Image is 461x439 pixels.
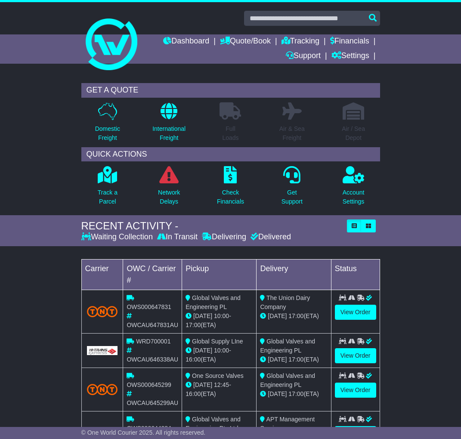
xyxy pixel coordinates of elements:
span: OWCAU646338AU [127,356,178,363]
td: Status [331,259,380,290]
span: [DATE] [193,347,212,354]
img: GetCarrierServiceLogo [87,346,118,355]
p: Get Support [282,188,303,206]
span: 16:00 [186,390,201,397]
div: (ETA) [260,312,327,321]
img: TNT_Domestic.png [87,306,118,317]
div: Waiting Collection [81,232,155,242]
a: GetSupport [281,166,303,211]
td: OWC / Carrier # [123,259,182,290]
span: [DATE] [268,312,287,319]
span: [DATE] [268,390,287,397]
div: RECENT ACTIVITY - [81,220,343,232]
a: InternationalFreight [152,102,186,147]
span: 17:00 [288,312,303,319]
div: - (ETA) [186,380,253,399]
span: OWS000645299 [127,381,171,388]
span: 10:00 [214,312,229,319]
span: 17:00 [186,322,201,328]
td: Pickup [182,259,257,290]
span: WRD700001 [136,338,170,345]
div: - (ETA) [186,346,253,364]
p: Air & Sea Freight [279,124,305,142]
span: Global Valves and Engineering PL [186,294,240,310]
span: © One World Courier 2025. All rights reserved. [81,429,206,436]
p: Check Financials [217,188,244,206]
a: Settings [331,49,369,64]
p: Account Settings [343,188,365,206]
a: Financials [330,34,369,49]
span: Global Supply LIne [192,338,243,345]
a: Support [286,49,321,64]
a: View Order [335,383,376,398]
a: Dashboard [163,34,209,49]
p: Air / Sea Depot [342,124,365,142]
a: Tracking [282,34,319,49]
div: (ETA) [260,355,327,364]
div: GET A QUOTE [81,83,380,98]
span: The Union Dairy Company [260,294,310,310]
p: Domestic Freight [95,124,120,142]
span: OWCAU647831AU [127,322,178,328]
span: OWCAU645299AU [127,399,178,406]
a: CheckFinancials [217,166,244,211]
div: Delivering [200,232,248,242]
span: OWS000647831 [127,303,171,310]
div: In Transit [155,232,200,242]
p: Track a Parcel [98,188,118,206]
div: - (ETA) [186,312,253,330]
a: View Order [335,305,376,320]
span: 17:00 [288,356,303,363]
span: [DATE] [193,312,212,319]
td: Carrier [81,259,123,290]
a: Track aParcel [97,166,118,211]
p: Network Delays [158,188,180,206]
a: Quote/Book [220,34,271,49]
span: 10:00 [214,347,229,354]
span: One Source Valves [192,372,244,379]
p: International Freight [152,124,186,142]
p: Full Loads [220,124,241,142]
span: 17:00 [288,390,303,397]
span: [DATE] [268,356,287,363]
img: TNT_Domestic.png [87,384,118,395]
span: OWS000644084 [127,425,171,432]
span: Global Valves and Engineering PL [260,338,315,354]
span: 16:00 [186,356,201,363]
a: NetworkDelays [158,166,180,211]
a: AccountSettings [342,166,365,211]
a: DomesticFreight [95,102,121,147]
div: QUICK ACTIONS [81,147,380,162]
div: Delivered [248,232,291,242]
div: (ETA) [260,390,327,399]
span: Global Valves and Engineering PL [260,372,315,388]
span: [DATE] [193,381,212,388]
a: View Order [335,348,376,363]
span: APT Management Services [260,416,315,432]
td: Delivery [257,259,331,290]
span: Global Valves and Engineering Pty Ltd [186,416,240,432]
span: 12:45 [214,381,229,388]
